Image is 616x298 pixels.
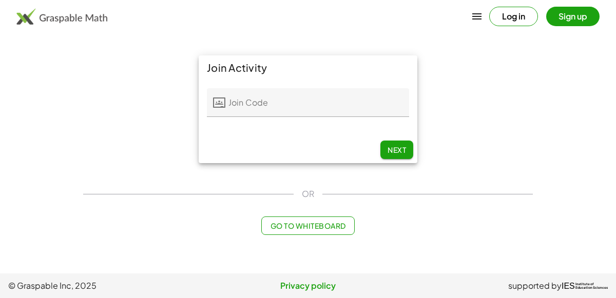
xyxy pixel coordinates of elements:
[8,280,208,292] span: © Graspable Inc, 2025
[388,145,406,154] span: Next
[546,7,600,26] button: Sign up
[508,280,562,292] span: supported by
[199,55,417,80] div: Join Activity
[270,221,345,230] span: Go to Whiteboard
[489,7,538,26] button: Log in
[302,188,314,200] span: OR
[562,280,608,292] a: IESInstitute ofEducation Sciences
[208,280,408,292] a: Privacy policy
[575,283,608,290] span: Institute of Education Sciences
[261,216,354,235] button: Go to Whiteboard
[562,281,575,291] span: IES
[380,141,413,159] button: Next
